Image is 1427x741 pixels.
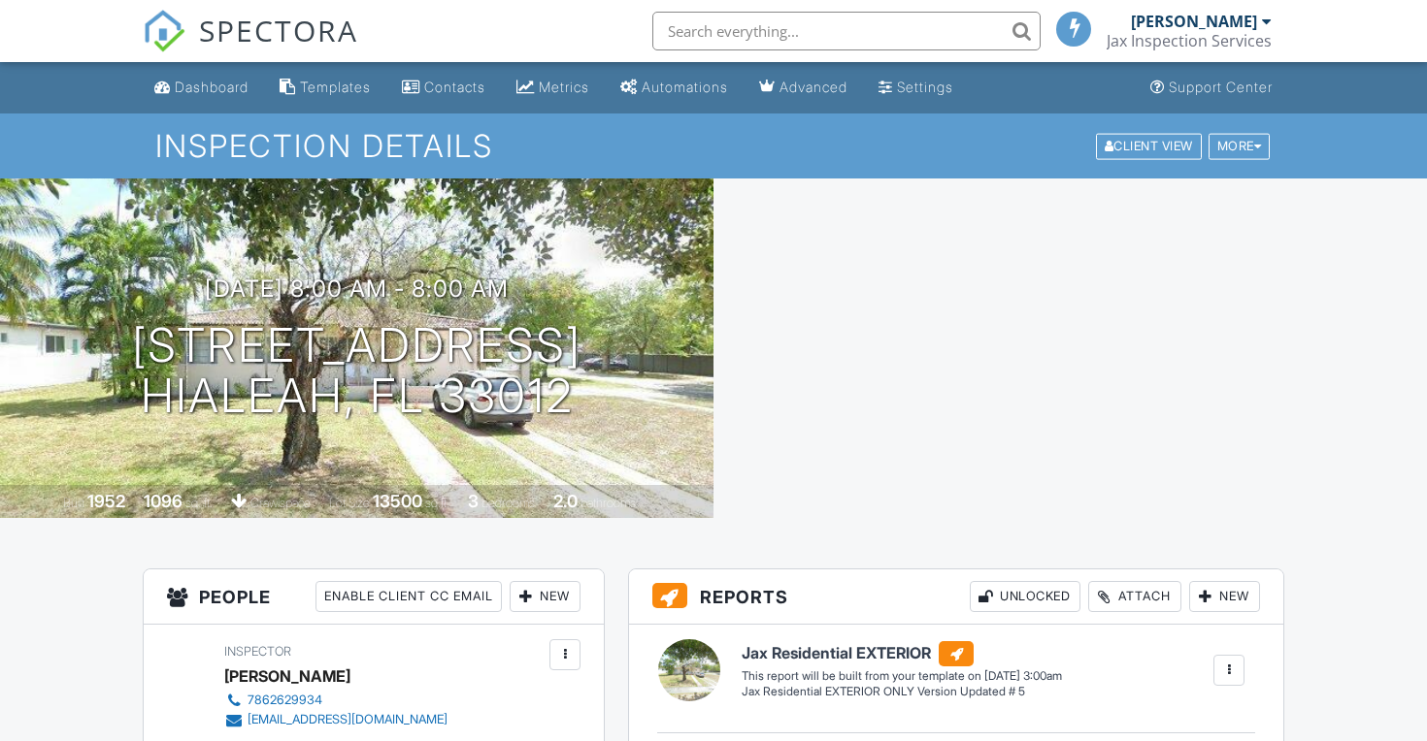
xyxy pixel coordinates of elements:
div: [PERSON_NAME] [224,661,350,691]
input: Search everything... [652,12,1041,50]
div: 1096 [144,491,183,511]
span: SPECTORA [199,10,358,50]
div: Metrics [539,79,589,95]
div: Jax Inspection Services [1107,31,1272,50]
div: Jax Residential EXTERIOR ONLY Version Updated # 5 [742,684,1062,700]
a: Metrics [509,70,597,106]
a: Templates [272,70,379,106]
div: 2.0 [553,491,578,511]
a: Automations (Basic) [613,70,736,106]
div: Dashboard [175,79,249,95]
span: Built [63,496,84,510]
a: Advanced [751,70,855,106]
div: Unlocked [970,581,1080,612]
div: Attach [1088,581,1181,612]
div: New [1189,581,1260,612]
h1: Inspection Details [155,129,1272,163]
div: 13500 [373,491,422,511]
span: bathrooms [581,496,636,510]
div: Client View [1096,133,1202,159]
a: Contacts [394,70,493,106]
div: Advanced [780,79,847,95]
div: Contacts [424,79,485,95]
span: bedrooms [481,496,535,510]
div: 3 [468,491,479,511]
h3: [DATE] 8:00 am - 8:00 am [205,275,509,302]
h6: Jax Residential EXTERIOR [742,641,1062,666]
div: Templates [300,79,371,95]
div: Settings [897,79,953,95]
div: New [510,581,581,612]
a: 7862629934 [224,691,448,710]
a: Dashboard [147,70,256,106]
a: SPECTORA [143,26,358,67]
span: Lot Size [329,496,370,510]
span: sq. ft. [185,496,213,510]
h3: People [144,569,604,625]
div: [PERSON_NAME] [1131,12,1257,31]
h1: [STREET_ADDRESS] Hialeah, FL 33012 [132,320,581,423]
h3: Reports [629,569,1283,625]
span: Inspector [224,644,291,659]
span: sq.ft. [425,496,449,510]
div: 1952 [87,491,125,511]
a: [EMAIL_ADDRESS][DOMAIN_NAME] [224,710,448,729]
a: Support Center [1143,70,1280,106]
div: This report will be built from your template on [DATE] 3:00am [742,668,1062,684]
div: [EMAIL_ADDRESS][DOMAIN_NAME] [248,712,448,727]
span: crawlspace [250,496,311,510]
div: 7862629934 [248,693,322,708]
div: More [1209,133,1271,159]
a: Client View [1094,138,1207,152]
a: Settings [871,70,961,106]
div: Automations [642,79,728,95]
div: Support Center [1169,79,1273,95]
img: The Best Home Inspection Software - Spectora [143,10,185,52]
div: Enable Client CC Email [315,581,502,612]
